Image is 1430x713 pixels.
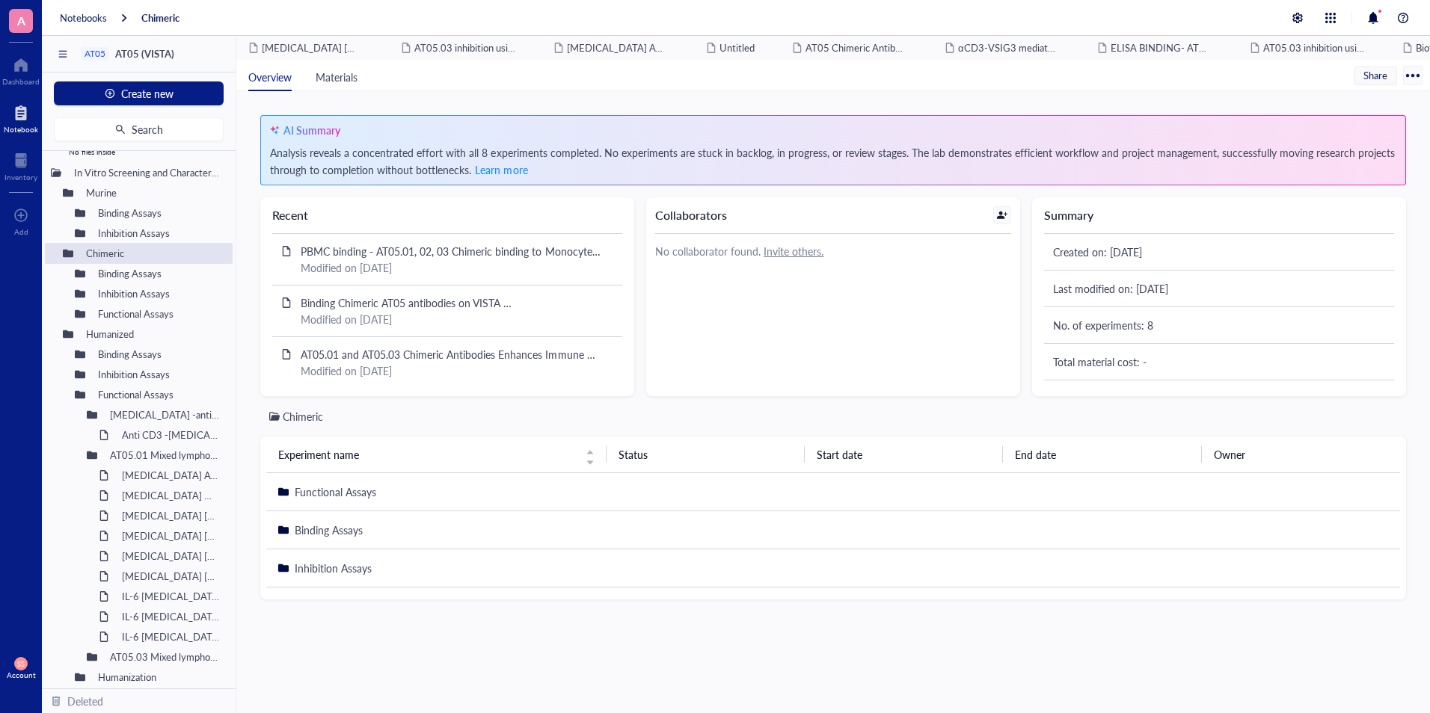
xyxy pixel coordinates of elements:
[45,141,233,162] div: No files inside
[91,364,227,385] div: Inhibition Assays
[1202,436,1400,472] th: Owner
[475,162,527,177] span: Learn more
[103,404,227,425] div: [MEDICAL_DATA] -anti CD3 -VSIG3
[115,505,227,526] div: [MEDICAL_DATA] [MEDICAL_DATA] measurement MLR 17 & 18 PBMC
[1053,280,1385,297] div: Last modified on: [DATE]
[79,324,227,345] div: Humanized
[4,173,37,182] div: Inventory
[1363,69,1387,82] span: Share
[1053,244,1385,260] div: Created on: [DATE]
[278,446,577,463] span: Experiment name
[91,303,227,324] div: Functional Assays
[301,311,613,327] div: Modified on [DATE]
[121,87,174,99] span: Create new
[1003,436,1201,472] th: End date
[115,626,227,647] div: IL-6 [MEDICAL_DATA] release from mixed PBMC Donors 17 & 18 using AT05.01 variations
[266,436,607,472] th: Experiment name
[115,546,227,567] div: [MEDICAL_DATA] [MEDICAL_DATA] release from mixed PBMC Donors AT05.01 variations 11, 16
[115,606,227,627] div: IL-6 [MEDICAL_DATA] release of AT05.01 variations in mixed Lymphocytes assay (PBMC) (MLR 7 & 5)
[301,362,613,379] div: Modified on [DATE]
[54,117,224,141] button: Search
[91,344,227,365] div: Binding Assays
[91,223,227,244] div: Inhibition Assays
[141,11,179,25] a: Chimeric
[91,283,227,304] div: Inhibition Assays
[1053,354,1385,370] div: Total material cost: -
[67,693,103,709] div: Deleted
[295,561,372,575] span: Inhibition Assays
[115,46,174,61] span: AT05 (VISTA)
[248,70,292,84] span: Overview
[474,161,528,179] button: Learn more
[655,243,1011,259] div: No collaborator found.
[91,203,227,223] div: Binding Assays
[301,347,595,395] span: AT05.01 and AT05.03 Chimeric Antibodies Enhances Immune Response by Increasing Releases of IFN-γ,...
[115,566,227,587] div: [MEDICAL_DATA] [MEDICAL_DATA] release from mixed PBMC Donors
[270,144,1396,179] div: Analysis reveals a concentrated effort with all 8 experiments completed. No experiments are stuck...
[301,295,512,327] span: Binding Chimeric AT05 antibodies on VISTA Transfected [MEDICAL_DATA] cells
[805,436,1003,472] th: Start date
[85,49,105,59] div: AT05
[295,484,376,499] span: Functional Assays
[115,465,227,486] div: [MEDICAL_DATA] AT05.01 V7 & V15 & Chimeric MLR 17 & 18 PBMC
[60,11,107,25] a: Notebooks
[115,525,227,546] div: [MEDICAL_DATA] [MEDICAL_DATA] release from mixed PBMC Donors AT05.01 variations 12, 16
[17,660,24,668] span: SS
[764,244,823,259] u: Invite others.
[295,522,363,537] span: Binding Assays
[103,445,227,466] div: AT05.01 Mixed lymphocytes assay
[301,244,601,275] span: PBMC binding - AT05.01, 02, 03 Chimeric binding to Monocytes and T cells of PBMC
[54,81,224,105] button: Create new
[67,162,227,183] div: In Vitro Screening and Characterization
[2,53,40,86] a: Dashboard
[283,408,323,425] div: Chimeric
[1044,206,1394,224] div: Summary
[67,687,227,708] div: Bioanalytical Characterization
[132,123,163,135] span: Search
[283,122,340,138] div: AI Summary
[91,667,227,688] div: Humanization
[301,259,613,276] div: Modified on [DATE]
[103,646,227,667] div: AT05.03 Mixed lymphocytes assay AT05.03
[79,182,227,203] div: Murine
[115,586,227,607] div: IL-6 [MEDICAL_DATA] release of AT05.01 variations in mixed Lymphocytes assay (PBMC) (MLR 17 & 15)
[4,149,37,182] a: Inventory
[115,425,227,445] div: Anti CD3 -[MEDICAL_DATA]- AT05.01 Humanized Antibodies Increased [MEDICAL_DATA] Secretion and Res...
[17,11,25,30] span: A
[316,70,357,84] span: Materials
[4,125,38,134] div: Notebook
[91,384,227,405] div: Functional Assays
[1354,67,1397,84] button: Share
[91,263,227,284] div: Binding Assays
[4,101,38,134] a: Notebook
[1053,317,1385,333] div: No. of experiments: 8
[2,77,40,86] div: Dashboard
[79,243,227,264] div: Chimeric
[14,227,28,236] div: Add
[7,670,36,679] div: Account
[272,206,622,224] div: Recent
[115,485,227,506] div: [MEDICAL_DATA] Measurement of AT05.01 V7 & V15 & Chimeric in MLR Assay
[655,206,727,224] div: Collaborators
[607,436,805,472] th: Status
